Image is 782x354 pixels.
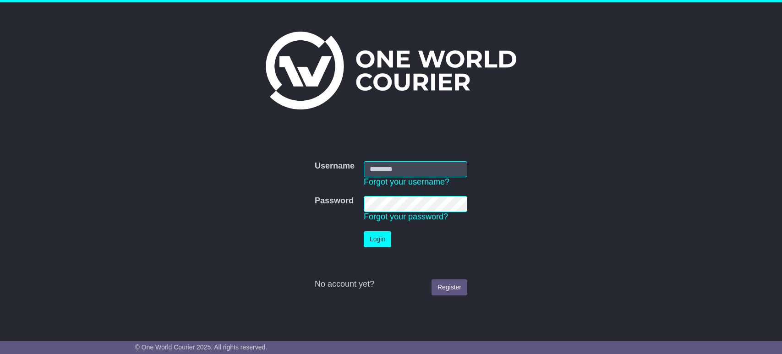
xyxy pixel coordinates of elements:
div: No account yet? [315,279,467,289]
a: Forgot your password? [364,212,448,221]
button: Login [364,231,391,247]
a: Forgot your username? [364,177,449,186]
span: © One World Courier 2025. All rights reserved. [135,343,268,351]
img: One World [266,32,516,109]
label: Username [315,161,355,171]
label: Password [315,196,354,206]
a: Register [432,279,467,295]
